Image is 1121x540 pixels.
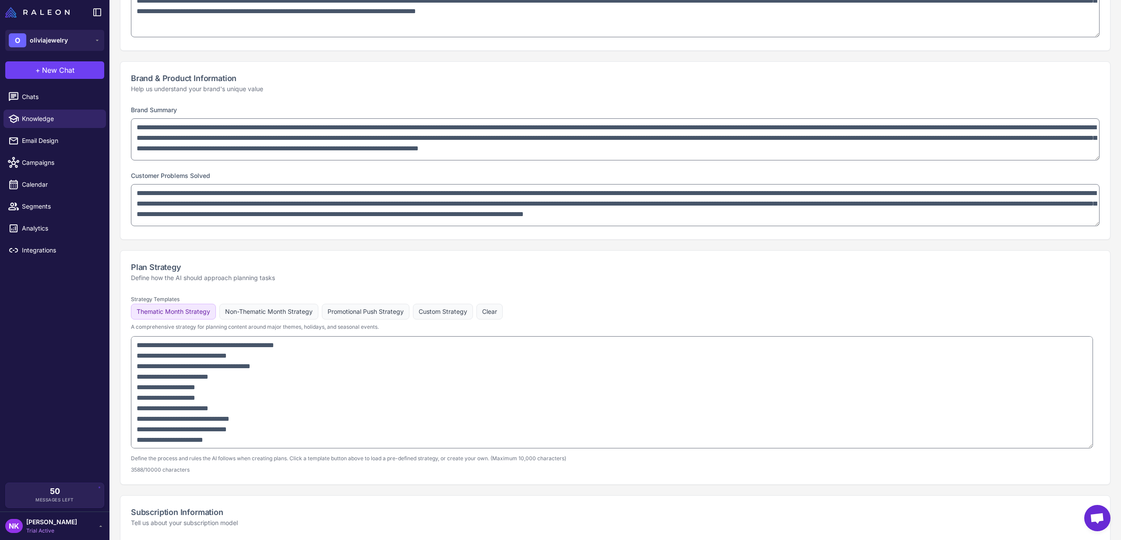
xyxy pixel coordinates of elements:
p: 3588/10000 characters [131,466,1100,474]
div: Open chat [1084,505,1110,531]
span: Trial Active [26,527,77,535]
p: Help us understand your brand's unique value [131,84,1100,94]
label: Brand Summary [131,106,177,114]
a: Segments [4,197,106,216]
button: Thematic Month Strategy [131,304,216,320]
button: Non-Thematic Month Strategy [219,304,318,320]
h2: Subscription Information [131,506,1100,518]
a: Chats [4,88,106,106]
p: A comprehensive strategy for planning content around major themes, holidays, and seasonal events. [131,323,1100,331]
span: Knowledge [22,114,99,124]
span: 50 [50,487,60,495]
p: Define how the AI should approach planning tasks [131,273,1100,283]
h2: Brand & Product Information [131,72,1100,84]
span: Messages Left [35,497,74,503]
span: + [35,65,40,75]
span: Calendar [22,180,99,189]
a: Email Design [4,131,106,150]
button: Promotional Push Strategy [322,304,409,320]
button: +New Chat [5,61,104,79]
a: Analytics [4,219,106,238]
span: [PERSON_NAME] [26,517,77,527]
span: Email Design [22,136,99,146]
label: Customer Problems Solved [131,172,210,179]
span: New Chat [42,65,74,75]
a: Knowledge [4,110,106,128]
div: O [9,33,26,47]
label: Strategy Templates [131,296,180,302]
a: Integrations [4,241,106,259]
span: Integrations [22,245,99,255]
span: oliviajewelry [30,36,68,45]
a: Calendar [4,175,106,194]
button: Clear [476,304,503,320]
span: Segments [22,202,99,211]
a: Raleon Logo [5,7,73,18]
span: Chats [22,92,99,102]
button: Custom Strategy [413,304,473,320]
img: Raleon Logo [5,7,70,18]
span: Analytics [22,224,99,233]
a: Campaigns [4,153,106,172]
h2: Plan Strategy [131,261,1100,273]
span: Campaigns [22,158,99,167]
p: Define the process and rules the AI follows when creating plans. Click a template button above to... [131,455,1100,462]
button: Ooliviajewelry [5,30,104,51]
div: NK [5,519,23,533]
p: Tell us about your subscription model [131,518,1100,528]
